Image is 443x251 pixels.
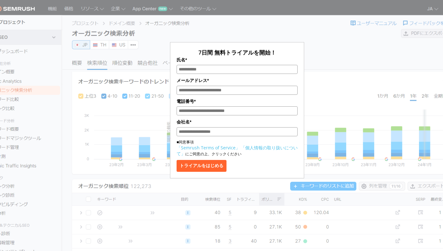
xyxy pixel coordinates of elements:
[177,145,240,151] a: 「Semrush Terms of Service」
[198,49,276,56] span: 7日間 無料トライアルを開始！
[177,98,298,105] label: 電話番号*
[177,160,226,172] button: トライアルをはじめる
[177,145,298,157] a: 「個人情報の取り扱いについて」
[177,77,298,84] label: メールアドレス*
[177,139,298,157] p: ■同意事項 にご同意の上、クリックください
